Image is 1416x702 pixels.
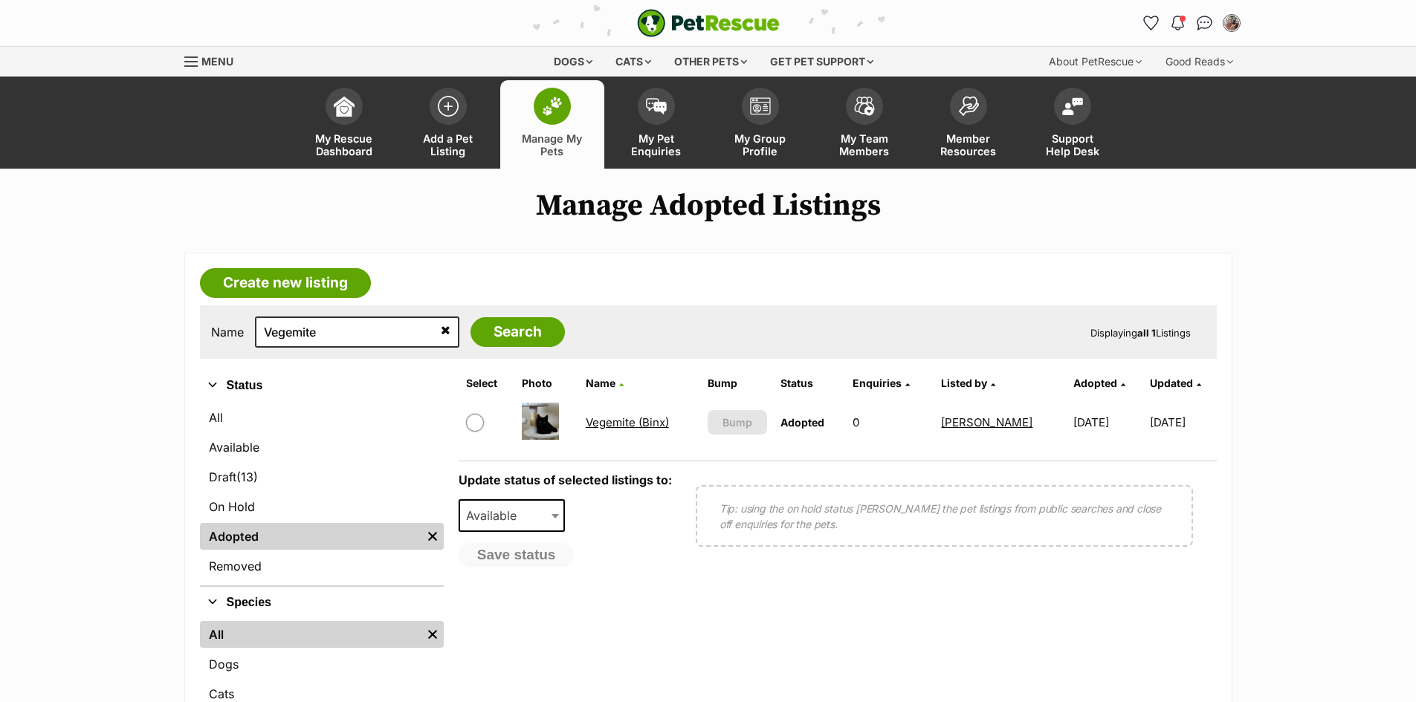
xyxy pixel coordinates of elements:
img: notifications-46538b983faf8c2785f20acdc204bb7945ddae34d4c08c2a6579f10ce5e182be.svg [1171,16,1183,30]
span: Support Help Desk [1039,132,1106,157]
button: Notifications [1166,11,1190,35]
a: Add a Pet Listing [396,80,500,169]
span: Bump [722,415,752,430]
img: add-pet-listing-icon-0afa8454b4691262ce3f59096e99ab1cd57d4a30225e0717b998d2c9b9846f56.svg [438,96,459,117]
th: Bump [702,371,773,395]
img: team-members-icon-5396bd8760b3fe7c0b43da4ab00e1e3bb1a5d9ba89233759b79545d2d3fc5d0d.svg [854,97,875,116]
div: Dogs [543,47,603,77]
img: logo-e224e6f780fb5917bec1dbf3a21bbac754714ae5b6737aabdf751b685950b380.svg [637,9,780,37]
span: translation missing: en.admin.listings.index.attributes.enquiries [853,377,902,389]
span: Adopted [780,416,824,429]
a: All [200,404,444,431]
label: Update status of selected listings to: [459,472,672,487]
img: chat-41dd97257d64d25036548639549fe6c8038ab92f7586957e7f3b1b290dea8141.svg [1197,16,1212,30]
strong: all 1 [1137,327,1156,339]
span: My Rescue Dashboard [311,132,378,157]
a: On Hold [200,493,444,520]
button: Bump [708,410,767,435]
span: My Team Members [831,132,898,157]
div: Good Reads [1155,47,1244,77]
a: Create new listing [200,268,371,298]
span: Listed by [941,377,987,389]
img: group-profile-icon-3fa3cf56718a62981997c0bc7e787c4b2cf8bcc04b72c1350f741eb67cf2f40e.svg [750,97,771,115]
a: My Team Members [812,80,916,169]
th: Photo [516,371,578,395]
img: member-resources-icon-8e73f808a243e03378d46382f2149f9095a855e16c252ad45f914b54edf8863c.svg [958,96,979,116]
a: Listed by [941,377,995,389]
span: My Pet Enquiries [623,132,690,157]
a: Enquiries [853,377,910,389]
span: Add a Pet Listing [415,132,482,157]
div: Status [200,401,444,585]
a: PetRescue [637,9,780,37]
td: 0 [847,397,934,448]
span: Member Resources [935,132,1002,157]
img: manage-my-pets-icon-02211641906a0b7f246fdf0571729dbe1e7629f14944591b6c1af311fb30b64b.svg [542,97,563,116]
a: Dogs [200,651,444,677]
td: [DATE] [1150,397,1215,448]
ul: Account quick links [1139,11,1244,35]
th: Status [775,371,845,395]
div: Cats [605,47,662,77]
span: My Group Profile [727,132,794,157]
a: Draft [200,464,444,490]
input: Search [471,317,565,347]
a: My Pet Enquiries [604,80,708,169]
span: Available [459,499,566,532]
span: Available [460,505,531,526]
span: Manage My Pets [519,132,586,157]
a: Support Help Desk [1021,80,1125,169]
a: Name [586,377,624,389]
span: (13) [236,468,258,486]
a: Manage My Pets [500,80,604,169]
a: My Rescue Dashboard [292,80,396,169]
a: Menu [184,47,244,74]
div: About PetRescue [1038,47,1152,77]
button: Save status [459,543,575,567]
a: Removed [200,553,444,579]
img: Kiki Bermudez profile pic [1224,16,1239,30]
span: Updated [1150,377,1193,389]
a: Available [200,434,444,461]
a: Conversations [1193,11,1217,35]
p: Tip: using the on hold status [PERSON_NAME] the pet listings from public searches and close off e... [720,501,1169,532]
span: Name [586,377,615,389]
img: help-desk-icon-fdf02630f3aa405de69fd3d07c3f3aa587a6932b1a1747fa1d2bba05be0121f9.svg [1062,97,1083,115]
th: Select [460,371,514,395]
button: My account [1220,11,1244,35]
a: [PERSON_NAME] [941,415,1032,429]
label: Name [211,325,244,339]
span: Menu [201,55,233,68]
a: All [200,621,421,648]
span: Adopted [1073,377,1117,389]
a: Remove filter [421,621,444,648]
a: Adopted [200,523,421,550]
a: Member Resources [916,80,1021,169]
a: Adopted [1073,377,1125,389]
div: Other pets [664,47,757,77]
td: [DATE] [1067,397,1148,448]
span: Displaying Listings [1090,327,1191,339]
a: Remove filter [421,523,444,550]
a: Vegemite (Binx) [586,415,669,429]
a: Favourites [1139,11,1163,35]
a: Updated [1150,377,1201,389]
img: dashboard-icon-eb2f2d2d3e046f16d808141f083e7271f6b2e854fb5c12c21221c1fb7104beca.svg [334,96,355,117]
button: Species [200,593,444,612]
a: My Group Profile [708,80,812,169]
button: Status [200,376,444,395]
img: pet-enquiries-icon-7e3ad2cf08bfb03b45e93fb7055b45f3efa6380592205ae92323e6603595dc1f.svg [646,98,667,114]
div: Get pet support [760,47,884,77]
